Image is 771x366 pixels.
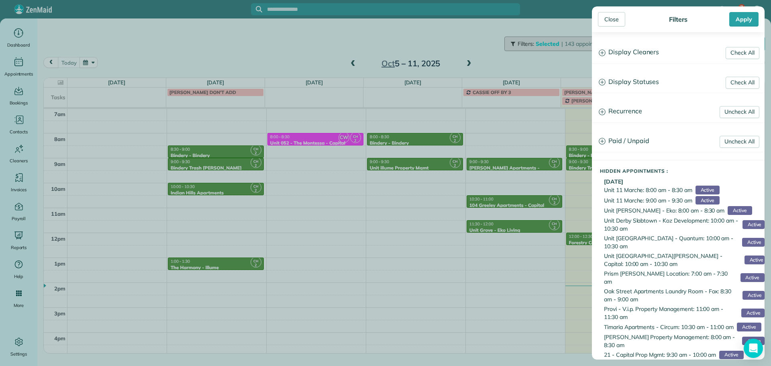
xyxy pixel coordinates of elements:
span: Provi - V.i.p. Property Management: 11:00 am - 11:30 am [604,305,738,321]
div: Filters [667,15,690,23]
span: Unit [PERSON_NAME] - Eko: 8:00 am - 8:30 am [604,207,724,215]
div: Close [598,12,625,27]
span: Prism [PERSON_NAME] Location: 7:00 am - 7:30 am [604,270,737,286]
span: Oak Street Apartments Laundry Room - Fox: 8:30 am - 9:00 am [604,287,739,303]
a: Uncheck All [720,106,759,118]
span: Active [696,196,720,205]
span: Unit Derby Slabtown - Koz Development: 10:00 am - 10:30 am [604,217,739,233]
span: Active [728,206,752,215]
span: Timaria Apartments - Circum: 10:30 am - 11:00 am [604,323,734,331]
span: 21 - Capital Prop Mgmt: 9:30 am - 10:00 am [604,351,716,359]
span: Active [744,256,765,264]
div: Open Intercom Messenger [744,339,763,358]
a: Recurrence [592,101,764,122]
a: Check All [726,47,759,59]
h5: Hidden Appointments : [600,168,765,174]
a: Display Cleaners [592,42,764,63]
span: Active [742,238,765,247]
span: Active [742,291,765,300]
span: Active [742,220,765,229]
span: Active [719,351,743,360]
span: Unit 11 Marche: 9:00 am - 9:30 am [604,196,692,204]
span: Active [741,309,765,317]
a: Display Statuses [592,72,764,92]
span: Unit [GEOGRAPHIC_DATA][PERSON_NAME] - Capital: 10:00 am - 10:30 am [604,252,741,268]
span: Active [742,337,765,346]
a: Uncheck All [720,136,759,148]
span: Active [696,186,720,194]
b: [DATE] [604,178,623,185]
span: Unit [GEOGRAPHIC_DATA] - Quantum: 10:00 am - 10:30 am [604,234,739,250]
span: Active [737,323,761,331]
a: Paid / Unpaid [592,131,764,151]
span: Unit 11 Marche: 8:00 am - 8:30 am [604,186,692,194]
a: Check All [726,77,759,89]
span: Active [740,273,765,282]
span: [PERSON_NAME] Property Management: 8:00 am - 8:30 am [604,333,739,349]
div: Apply [729,12,759,27]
